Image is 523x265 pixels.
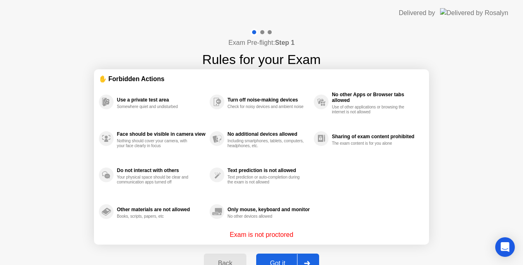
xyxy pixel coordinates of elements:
[202,50,321,69] h1: Rules for your Exam
[230,230,293,240] p: Exam is not proctored
[275,39,295,46] b: Step 1
[117,175,194,185] div: Your physical space should be clear and communication apps turned off
[117,214,194,219] div: Books, scripts, papers, etc
[440,8,508,18] img: Delivered by Rosalyn
[332,92,420,103] div: No other Apps or Browser tabs allowed
[332,105,409,115] div: Use of other applications or browsing the internet is not allowed
[117,131,206,137] div: Face should be visible in camera view
[117,104,194,109] div: Somewhere quiet and undisturbed
[228,207,310,212] div: Only mouse, keyboard and monitor
[117,168,206,173] div: Do not interact with others
[228,104,305,109] div: Check for noisy devices and ambient noise
[332,134,420,139] div: Sharing of exam content prohibited
[228,175,305,185] div: Text prediction or auto-completion during the exam is not allowed
[117,139,194,148] div: Nothing should cover your camera, with your face clearly in focus
[228,139,305,148] div: Including smartphones, tablets, computers, headphones, etc.
[495,237,515,257] div: Open Intercom Messenger
[228,131,310,137] div: No additional devices allowed
[332,141,409,146] div: The exam content is for you alone
[228,214,305,219] div: No other devices allowed
[399,8,435,18] div: Delivered by
[228,38,295,48] h4: Exam Pre-flight:
[228,168,310,173] div: Text prediction is not allowed
[228,97,310,103] div: Turn off noise-making devices
[99,74,424,84] div: ✋ Forbidden Actions
[117,207,206,212] div: Other materials are not allowed
[117,97,206,103] div: Use a private test area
